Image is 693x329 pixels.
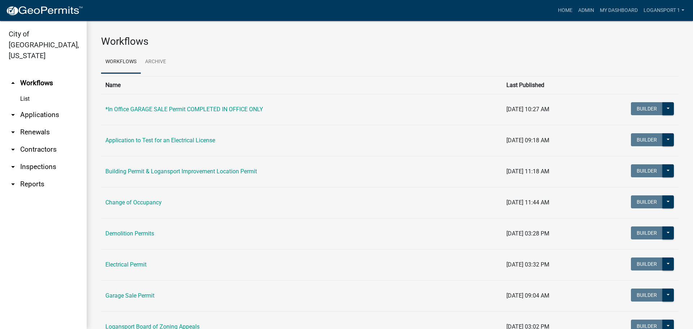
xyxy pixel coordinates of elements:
[631,226,663,239] button: Builder
[631,195,663,208] button: Builder
[105,199,162,206] a: Change of Occupancy
[506,261,549,268] span: [DATE] 03:32 PM
[101,76,502,94] th: Name
[506,199,549,206] span: [DATE] 11:44 AM
[597,4,641,17] a: My Dashboard
[555,4,575,17] a: Home
[105,292,154,299] a: Garage Sale Permit
[502,76,590,94] th: Last Published
[9,111,17,119] i: arrow_drop_down
[631,289,663,302] button: Builder
[631,133,663,146] button: Builder
[506,137,549,144] span: [DATE] 09:18 AM
[631,257,663,270] button: Builder
[506,292,549,299] span: [DATE] 09:04 AM
[641,4,687,17] a: Logansport 1
[105,106,263,113] a: *In Office GARAGE SALE Permit COMPLETED IN OFFICE ONLY
[506,106,549,113] span: [DATE] 10:27 AM
[105,261,147,268] a: Electrical Permit
[9,79,17,87] i: arrow_drop_up
[101,51,141,74] a: Workflows
[506,230,549,237] span: [DATE] 03:28 PM
[631,164,663,177] button: Builder
[9,180,17,189] i: arrow_drop_down
[101,35,679,48] h3: Workflows
[9,128,17,137] i: arrow_drop_down
[506,168,549,175] span: [DATE] 11:18 AM
[105,168,257,175] a: Building Permit & Logansport Improvement Location Permit
[9,145,17,154] i: arrow_drop_down
[105,137,215,144] a: Application to Test for an Electrical License
[141,51,170,74] a: Archive
[631,102,663,115] button: Builder
[575,4,597,17] a: Admin
[9,163,17,171] i: arrow_drop_down
[105,230,154,237] a: Demolition Permits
